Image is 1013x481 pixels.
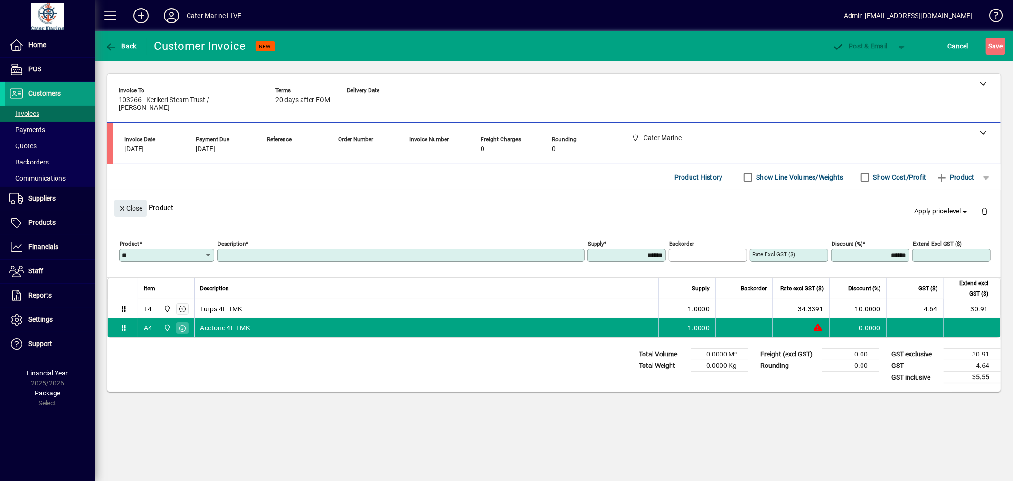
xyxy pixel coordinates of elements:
app-page-header-button: Delete [973,207,996,215]
span: Acetone 4L TMK [200,323,251,333]
mat-label: Product [120,240,139,247]
a: Quotes [5,138,95,154]
span: Close [118,201,143,216]
span: Staff [28,267,43,275]
span: Cancel [948,38,969,54]
a: Backorders [5,154,95,170]
span: - [347,96,349,104]
span: Reports [28,291,52,299]
a: Staff [5,260,95,283]
a: Payments [5,122,95,138]
td: 0.0000 [829,318,886,337]
td: Total Weight [634,360,691,372]
span: Products [28,219,56,226]
mat-label: Supply [588,240,604,247]
td: GST inclusive [887,372,944,384]
span: 1.0000 [688,304,710,314]
span: Quotes [9,142,37,150]
td: Total Volume [634,349,691,360]
td: 35.55 [944,372,1001,384]
td: Freight (excl GST) [756,349,822,360]
td: 30.91 [944,349,1001,360]
span: Package [35,389,60,397]
span: 0 [481,145,484,153]
span: 20 days after EOM [275,96,330,104]
span: Backorder [741,283,767,294]
td: 0.00 [822,349,879,360]
button: Cancel [946,38,971,55]
span: Suppliers [28,194,56,202]
span: - [409,145,411,153]
span: Item [144,283,155,294]
td: 4.64 [886,299,943,318]
span: Payments [9,126,45,134]
span: Cater Marine [161,304,172,314]
td: 30.91 [943,299,1000,318]
span: Rate excl GST ($) [780,283,824,294]
span: S [988,42,992,50]
span: P [849,42,853,50]
span: [DATE] [196,145,215,153]
td: 0.00 [822,360,879,372]
span: Product History [674,170,723,185]
a: Settings [5,308,95,332]
mat-label: Discount (%) [832,240,862,247]
td: 4.64 [944,360,1001,372]
span: - [338,145,340,153]
a: Suppliers [5,187,95,211]
span: Back [105,42,137,50]
span: 103266 - Kerikeri Steam Trust / [PERSON_NAME] [119,96,261,112]
span: Support [28,340,52,347]
button: Back [103,38,139,55]
span: - [267,145,269,153]
span: Customers [28,89,61,97]
div: T4 [144,304,152,314]
span: Supply [692,283,710,294]
a: Products [5,211,95,235]
span: Apply price level [915,206,970,216]
td: 10.0000 [829,299,886,318]
span: Invoices [9,110,39,117]
button: Save [986,38,1005,55]
div: A4 [144,323,152,333]
span: [DATE] [124,145,144,153]
span: ave [988,38,1003,54]
mat-label: Description [218,240,246,247]
button: Delete [973,200,996,222]
span: NEW [259,43,271,49]
span: Extend excl GST ($) [949,278,988,299]
span: Settings [28,316,53,323]
mat-label: Rate excl GST ($) [752,251,795,258]
a: Support [5,332,95,356]
span: 1.0000 [688,323,710,333]
button: Profile [156,7,187,24]
a: Knowledge Base [982,2,1001,33]
app-page-header-button: Back [95,38,147,55]
div: Product [107,190,1001,225]
span: POS [28,65,41,73]
button: Product [931,169,979,186]
a: POS [5,58,95,81]
span: Product [936,170,975,185]
button: Post & Email [828,38,892,55]
td: GST exclusive [887,349,944,360]
span: Discount (%) [848,283,880,294]
span: Turps 4L TMK [200,304,243,314]
a: Invoices [5,106,95,122]
td: GST [887,360,944,372]
div: 34.3391 [778,304,824,314]
span: Backorders [9,158,49,166]
a: Communications [5,170,95,186]
span: 0 [552,145,556,153]
button: Add [126,7,156,24]
div: Cater Marine LIVE [187,8,241,23]
button: Apply price level [911,203,974,220]
mat-label: Backorder [669,240,694,247]
span: GST ($) [918,283,937,294]
span: Financial Year [27,369,68,377]
span: ost & Email [833,42,888,50]
label: Show Cost/Profit [871,173,927,182]
label: Show Line Volumes/Weights [755,173,843,182]
a: Reports [5,284,95,308]
span: Home [28,41,46,48]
